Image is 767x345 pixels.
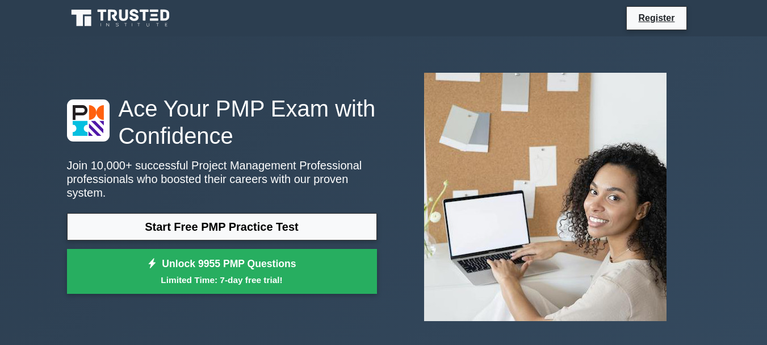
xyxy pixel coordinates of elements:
p: Join 10,000+ successful Project Management Professional professionals who boosted their careers w... [67,159,377,199]
a: Register [631,11,681,25]
small: Limited Time: 7-day free trial! [81,273,363,286]
a: Start Free PMP Practice Test [67,213,377,240]
h1: Ace Your PMP Exam with Confidence [67,95,377,149]
a: Unlock 9955 PMP QuestionsLimited Time: 7-day free trial! [67,249,377,294]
